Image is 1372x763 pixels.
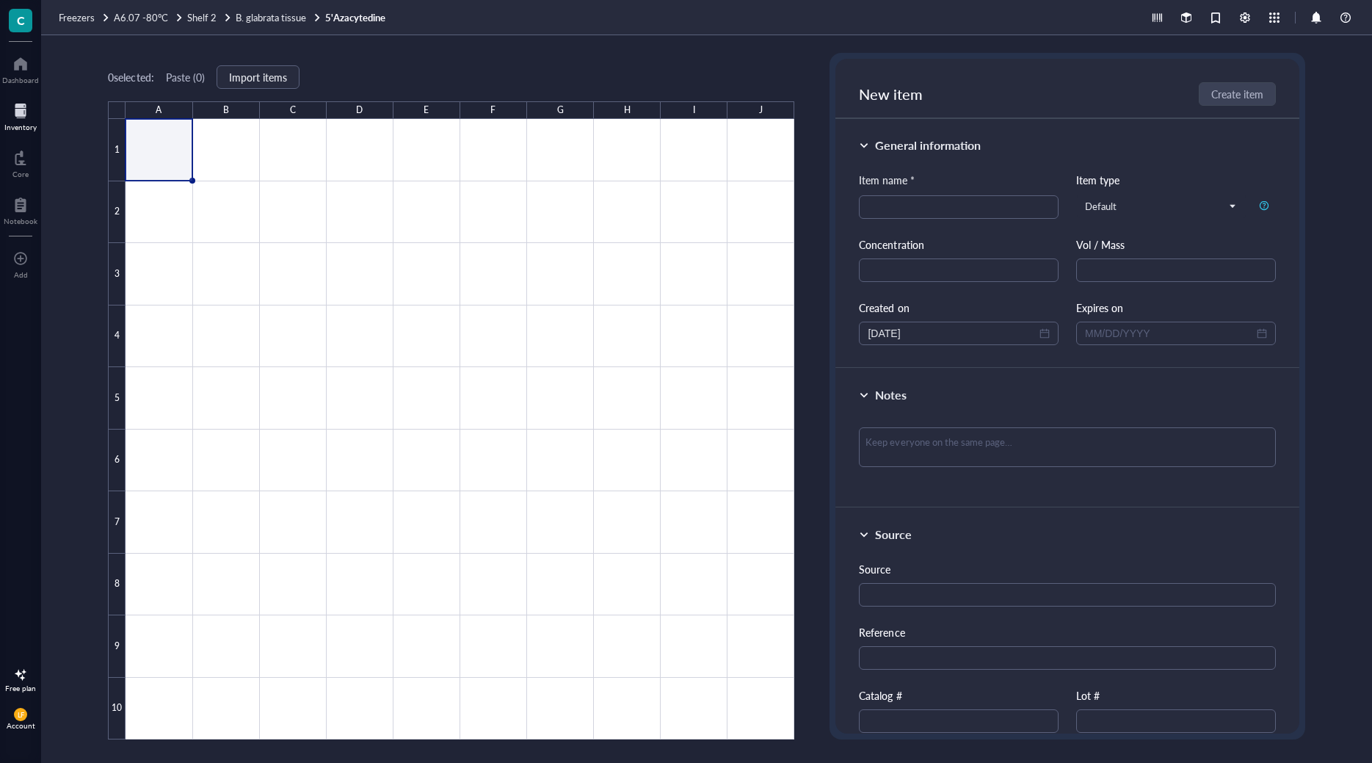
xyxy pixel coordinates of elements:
div: Account [7,721,35,730]
div: D [356,101,363,119]
div: 0 selected: [108,69,153,85]
div: Core [12,170,29,178]
div: 1 [108,119,126,181]
div: Lot # [1076,687,1276,704]
div: 2 [108,181,126,244]
div: Created on [859,300,1059,316]
div: B [223,101,229,119]
div: Vol / Mass [1076,236,1276,253]
span: A6.07 -80°C [114,10,168,24]
div: 10 [108,678,126,740]
div: 7 [108,491,126,554]
input: MM/DD/YYYY [868,325,1037,341]
div: Free plan [5,684,36,693]
a: Core [12,146,29,178]
div: Inventory [4,123,37,131]
span: Import items [229,71,287,83]
button: Create item [1199,82,1276,106]
div: General information [875,137,981,154]
div: 6 [108,430,126,492]
div: 9 [108,615,126,678]
div: Item type [1076,172,1276,188]
a: 5'Azacytedine [325,11,388,24]
div: E [424,101,429,119]
div: Expires on [1076,300,1276,316]
div: I [693,101,695,119]
div: Dashboard [2,76,39,84]
div: Notes [875,386,907,404]
span: Freezers [59,10,95,24]
span: LF [17,711,24,719]
div: 8 [108,554,126,616]
div: A [156,101,161,119]
div: C [290,101,296,119]
div: 5 [108,367,126,430]
span: B. glabrata tissue [236,10,306,24]
button: Paste (0) [166,65,205,89]
div: Source [859,561,1275,577]
div: Add [14,270,28,279]
a: Notebook [4,193,37,225]
div: Source [875,526,912,543]
span: New item [859,84,923,104]
a: Dashboard [2,52,39,84]
a: Shelf 2B. glabrata tissue [187,11,322,24]
div: Notebook [4,217,37,225]
button: Import items [217,65,300,89]
div: Catalog # [859,687,1059,704]
div: 4 [108,305,126,368]
a: A6.07 -80°C [114,11,184,24]
div: Concentration [859,236,1059,253]
div: F [490,101,496,119]
span: Shelf 2 [187,10,217,24]
input: MM/DD/YYYY [1085,325,1254,341]
div: Item name [859,172,915,188]
span: Default [1085,200,1235,213]
a: Inventory [4,99,37,131]
span: C [17,11,25,29]
div: H [624,101,631,119]
div: J [759,101,763,119]
div: 3 [108,243,126,305]
div: Reference [859,624,1275,640]
div: G [557,101,564,119]
a: Freezers [59,11,111,24]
